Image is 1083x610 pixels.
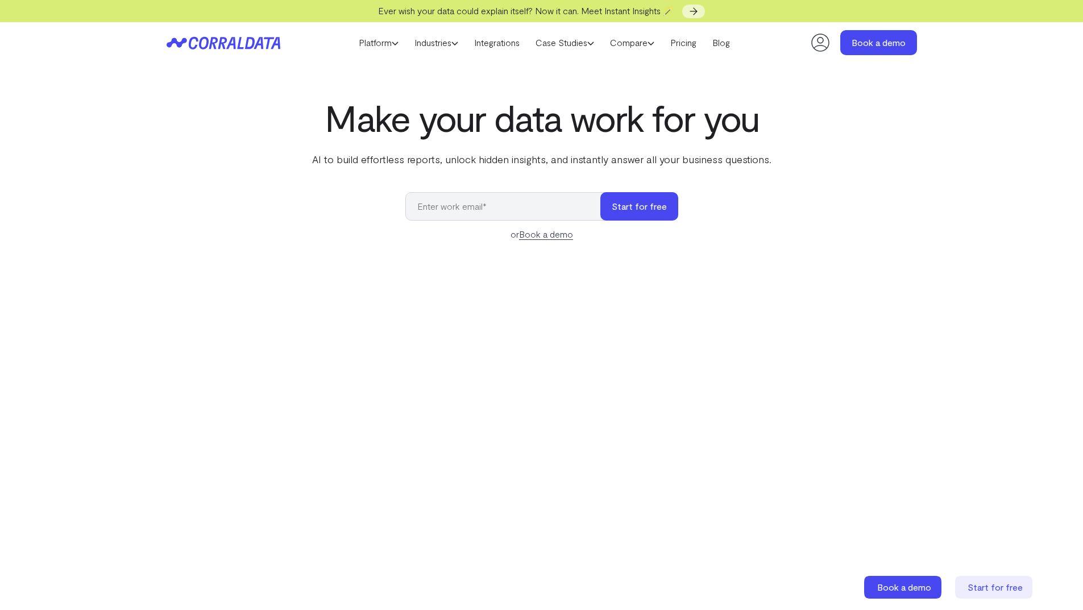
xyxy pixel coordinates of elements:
[968,582,1023,592] span: Start for free
[955,576,1035,599] a: Start for free
[877,582,931,592] span: Book a demo
[602,34,662,51] a: Compare
[662,34,704,51] a: Pricing
[519,229,573,240] a: Book a demo
[528,34,602,51] a: Case Studies
[406,34,466,51] a: Industries
[310,152,774,167] p: AI to build effortless reports, unlock hidden insights, and instantly answer all your business qu...
[840,30,917,55] a: Book a demo
[378,5,674,16] span: Ever wish your data could explain itself? Now it can. Meet Instant Insights 🪄
[600,192,678,221] button: Start for free
[466,34,528,51] a: Integrations
[704,34,738,51] a: Blog
[864,576,944,599] a: Book a demo
[405,192,612,221] input: Enter work email*
[310,97,774,138] h1: Make your data work for you
[351,34,406,51] a: Platform
[405,227,678,241] div: or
